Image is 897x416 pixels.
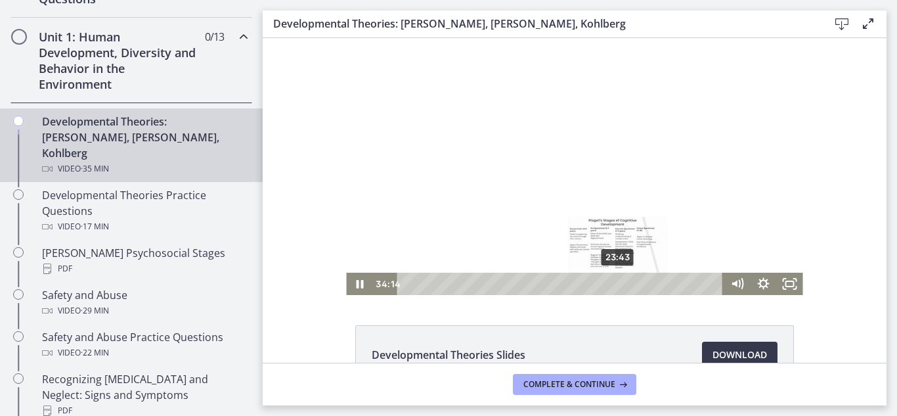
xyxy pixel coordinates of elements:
span: Download [712,347,767,363]
span: · 35 min [81,161,109,177]
div: Video [42,303,247,319]
div: Safety and Abuse Practice Questions [42,329,247,361]
button: Mute [462,235,488,257]
button: Fullscreen [514,235,540,257]
iframe: Video Lesson [263,38,886,295]
span: Complete & continue [523,379,615,390]
div: Video [42,161,247,177]
div: Developmental Theories: [PERSON_NAME], [PERSON_NAME], Kohlberg [42,114,247,177]
span: Developmental Theories Slides [372,347,525,363]
div: [PERSON_NAME] Psychosocial Stages [42,245,247,277]
div: Safety and Abuse [42,287,247,319]
a: Download [702,342,777,368]
h2: Unit 1: Human Development, Diversity and Behavior in the Environment [39,29,199,92]
button: Show settings menu [488,235,514,257]
div: PDF [42,261,247,277]
h3: Developmental Theories: [PERSON_NAME], [PERSON_NAME], Kohlberg [273,16,808,32]
div: Video [42,345,247,361]
span: · 17 min [81,219,109,235]
span: · 29 min [81,303,109,319]
div: Developmental Theories Practice Questions [42,187,247,235]
span: · 22 min [81,345,109,361]
span: 0 / 13 [205,29,224,45]
div: Video [42,219,247,235]
button: Complete & continue [513,374,636,395]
